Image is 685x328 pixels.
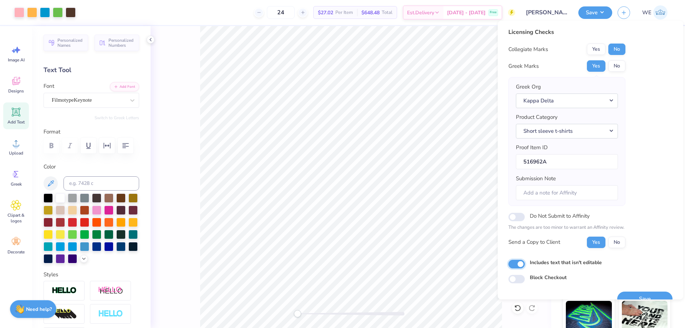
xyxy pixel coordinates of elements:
[44,82,54,90] label: Font
[578,6,612,19] button: Save
[4,212,28,224] span: Clipart & logos
[44,163,139,171] label: Color
[98,310,123,318] img: Negative Space
[407,9,434,16] span: Est. Delivery
[508,224,625,231] p: The changes are too minor to warrant an Affinity review.
[608,60,625,72] button: No
[447,9,486,16] span: [DATE] - [DATE]
[382,9,392,16] span: Total
[516,94,618,108] button: Kappa Delta
[490,10,497,15] span: Free
[530,259,602,266] label: Includes text that isn't editable
[98,286,123,295] img: Shadow
[57,38,84,48] span: Personalized Names
[52,308,77,320] img: 3D Illusion
[508,62,539,70] div: Greek Marks
[9,150,23,156] span: Upload
[7,249,25,255] span: Decorate
[8,88,24,94] span: Designs
[587,237,605,248] button: Yes
[530,274,567,281] label: Block Checkout
[617,292,673,306] button: Save
[335,9,353,16] span: Per Item
[44,128,139,136] label: Format
[516,113,558,121] label: Product Category
[516,175,556,183] label: Submission Note
[318,9,333,16] span: $27.02
[26,306,52,313] strong: Need help?
[521,5,573,20] input: Untitled Design
[64,176,139,191] input: e.g. 7428 c
[44,271,58,279] label: Styles
[95,35,139,51] button: Personalized Numbers
[11,181,22,187] span: Greek
[587,44,605,55] button: Yes
[530,211,590,221] label: Do Not Submit to Affinity
[608,237,625,248] button: No
[508,45,548,54] div: Collegiate Marks
[516,185,618,201] input: Add a note for Affinity
[508,28,625,36] div: Licensing Checks
[639,5,671,20] a: WE
[516,143,548,152] label: Proof Item ID
[52,287,77,295] img: Stroke
[642,9,651,17] span: WE
[44,65,139,75] div: Text Tool
[516,124,618,138] button: Short sleeve t-shirts
[108,38,135,48] span: Personalized Numbers
[7,119,25,125] span: Add Text
[95,115,139,121] button: Switch to Greek Letters
[8,57,25,63] span: Image AI
[516,83,541,91] label: Greek Org
[587,60,605,72] button: Yes
[267,6,295,19] input: – –
[608,44,625,55] button: No
[44,35,88,51] button: Personalized Names
[294,310,301,317] div: Accessibility label
[508,238,560,246] div: Send a Copy to Client
[110,82,139,91] button: Add Font
[361,9,380,16] span: $648.48
[653,5,668,20] img: Werrine Empeynado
